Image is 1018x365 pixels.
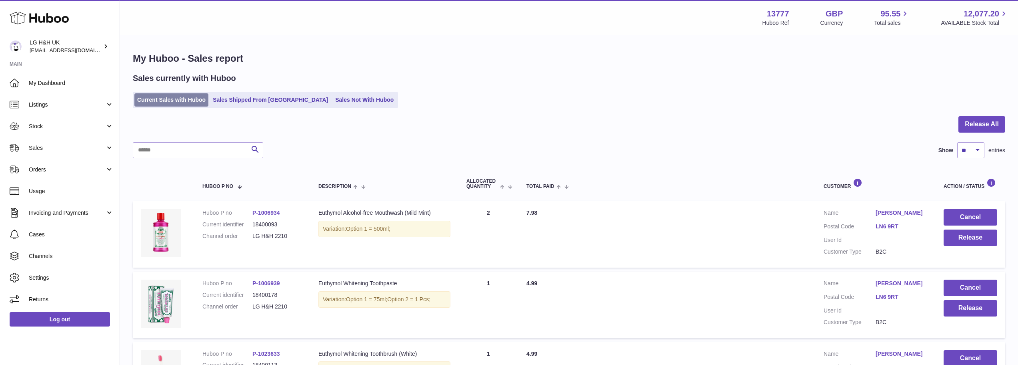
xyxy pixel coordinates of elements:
[29,231,114,238] span: Cases
[944,300,997,317] button: Release
[202,221,252,228] dt: Current identifier
[29,274,114,282] span: Settings
[826,8,843,19] strong: GBP
[346,296,387,302] span: Option 1 = 75ml;
[944,178,997,189] div: Action / Status
[767,8,789,19] strong: 13777
[202,291,252,299] dt: Current identifier
[958,116,1005,133] button: Release All
[964,8,999,19] span: 12,077.20
[202,280,252,287] dt: Huboo P no
[202,350,252,358] dt: Huboo P no
[30,47,118,53] span: [EMAIL_ADDRESS][DOMAIN_NAME]
[824,178,928,189] div: Customer
[824,236,876,244] dt: User Id
[252,351,280,357] a: P-1023633
[876,223,928,230] a: LN6 9RT
[941,19,1008,27] span: AVAILABLE Stock Total
[318,209,450,217] div: Euthymol Alcohol-free Mouthwash (Mild Mint)
[29,209,105,217] span: Invoicing and Payments
[29,296,114,303] span: Returns
[824,223,876,232] dt: Postal Code
[10,40,22,52] img: veechen@lghnh.co.uk
[876,293,928,301] a: LN6 9RT
[29,79,114,87] span: My Dashboard
[874,19,910,27] span: Total sales
[762,19,789,27] div: Huboo Ref
[466,179,498,189] span: ALLOCATED Quantity
[387,296,430,302] span: Option 2 = 1 Pcs;
[318,221,450,237] div: Variation:
[133,73,236,84] h2: Sales currently with Huboo
[526,351,537,357] span: 4.99
[202,303,252,311] dt: Channel order
[30,39,102,54] div: LG H&H UK
[876,209,928,217] a: [PERSON_NAME]
[944,280,997,296] button: Cancel
[824,319,876,326] dt: Customer Type
[29,123,105,130] span: Stock
[29,144,105,152] span: Sales
[876,350,928,358] a: [PERSON_NAME]
[29,252,114,260] span: Channels
[134,93,208,107] a: Current Sales with Huboo
[824,350,876,360] dt: Name
[318,350,450,358] div: Euthymol Whitening Toothbrush (White)
[458,272,518,338] td: 1
[210,93,331,107] a: Sales Shipped From [GEOGRAPHIC_DATA]
[29,166,105,173] span: Orders
[141,209,181,257] img: Euthymol_Alcohol_Free_Mild_Mint_Mouthwash_500ml.webp
[252,221,302,228] dd: 18400093
[824,293,876,303] dt: Postal Code
[526,280,537,286] span: 4.99
[252,303,302,311] dd: LG H&H 2210
[29,188,114,195] span: Usage
[141,280,181,328] img: whitening-toothpaste.webp
[526,210,537,216] span: 7.98
[824,209,876,219] dt: Name
[876,280,928,287] a: [PERSON_NAME]
[458,201,518,268] td: 2
[252,280,280,286] a: P-1006939
[133,52,1005,65] h1: My Huboo - Sales report
[318,291,450,308] div: Variation:
[332,93,396,107] a: Sales Not With Huboo
[202,209,252,217] dt: Huboo P no
[202,184,233,189] span: Huboo P no
[820,19,843,27] div: Currency
[252,291,302,299] dd: 18400178
[944,230,997,246] button: Release
[880,8,900,19] span: 95.55
[941,8,1008,27] a: 12,077.20 AVAILABLE Stock Total
[318,280,450,287] div: Euthymol Whitening Toothpaste
[876,319,928,326] dd: B2C
[202,232,252,240] dt: Channel order
[346,226,390,232] span: Option 1 = 500ml;
[318,184,351,189] span: Description
[824,307,876,315] dt: User Id
[876,248,928,256] dd: B2C
[938,147,953,154] label: Show
[824,248,876,256] dt: Customer Type
[252,232,302,240] dd: LG H&H 2210
[874,8,910,27] a: 95.55 Total sales
[988,147,1005,154] span: entries
[824,280,876,289] dt: Name
[526,184,554,189] span: Total paid
[944,209,997,226] button: Cancel
[29,101,105,109] span: Listings
[10,312,110,327] a: Log out
[252,210,280,216] a: P-1006934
